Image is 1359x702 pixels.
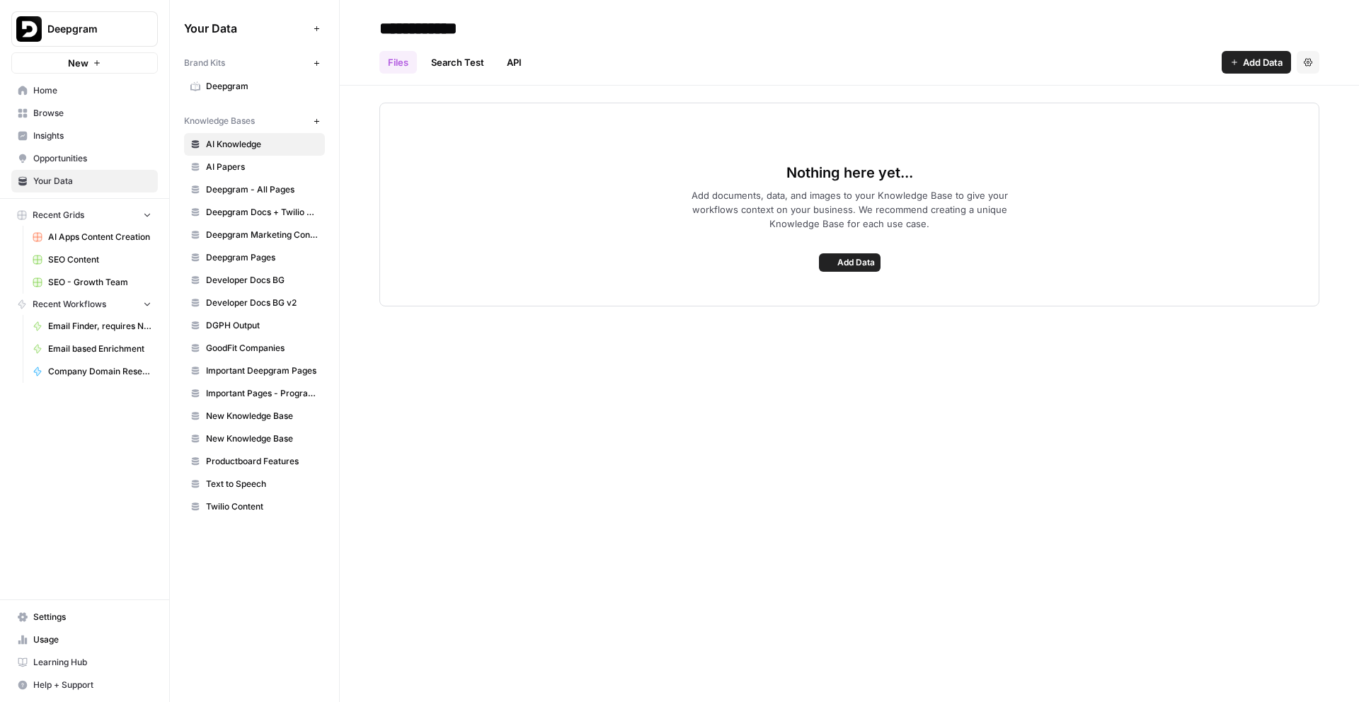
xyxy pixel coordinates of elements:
a: Deepgram [184,75,325,98]
a: Home [11,79,158,102]
a: GoodFit Companies [184,337,325,359]
a: AI Knowledge [184,133,325,156]
span: New Knowledge Base [206,432,319,445]
a: Browse [11,102,158,125]
span: Your Data [33,175,151,188]
a: Your Data [11,170,158,192]
a: Deepgram Docs + Twilio Content [184,201,325,224]
span: Developer Docs BG v2 [206,297,319,309]
span: Deepgram [206,80,319,93]
span: Add Data [837,256,875,269]
a: Learning Hub [11,651,158,674]
a: Email based Enrichment [26,338,158,360]
a: Important Pages - Programmatic Content [184,382,325,405]
a: Twilio Content [184,495,325,518]
a: Deepgram - All Pages [184,178,325,201]
span: SEO Content [48,253,151,266]
span: Twilio Content [206,500,319,513]
button: Workspace: Deepgram [11,11,158,47]
span: AI Knowledge [206,138,319,151]
a: Text to Speech [184,473,325,495]
a: New Knowledge Base [184,405,325,427]
span: AI Papers [206,161,319,173]
a: SEO - Growth Team [26,271,158,294]
button: Add Data [819,253,881,272]
span: Deepgram Docs + Twilio Content [206,206,319,219]
span: Important Deepgram Pages [206,364,319,377]
a: Company Domain Researcher [26,360,158,383]
span: Recent Grids [33,209,84,221]
a: Deepgram Marketing Content [184,224,325,246]
span: SEO - Growth Team [48,276,151,289]
a: Deepgram Pages [184,246,325,269]
a: Search Test [423,51,493,74]
span: Deepgram Pages [206,251,319,264]
a: New Knowledge Base [184,427,325,450]
a: SEO Content [26,248,158,271]
img: Deepgram Logo [16,16,42,42]
a: Important Deepgram Pages [184,359,325,382]
span: Add Data [1243,55,1283,69]
a: Developer Docs BG [184,269,325,292]
button: New [11,52,158,74]
a: AI Papers [184,156,325,178]
span: Help + Support [33,679,151,691]
span: Insights [33,130,151,142]
span: Important Pages - Programmatic Content [206,387,319,400]
span: GoodFit Companies [206,342,319,355]
span: New [68,56,88,70]
a: Insights [11,125,158,147]
a: Files [379,51,417,74]
span: Deepgram - All Pages [206,183,319,196]
span: Home [33,84,151,97]
a: Usage [11,628,158,651]
a: Opportunities [11,147,158,170]
span: Nothing here yet... [786,163,913,183]
span: Email Finder, requires Name, Job, Company [48,320,151,333]
span: DGPH Output [206,319,319,332]
a: Developer Docs BG v2 [184,292,325,314]
a: Email Finder, requires Name, Job, Company [26,315,158,338]
span: New Knowledge Base [206,410,319,422]
span: Deepgram [47,22,133,36]
a: AI Apps Content Creation [26,226,158,248]
a: Settings [11,606,158,628]
a: Productboard Features [184,450,325,473]
span: Browse [33,107,151,120]
span: Text to Speech [206,478,319,490]
span: Email based Enrichment [48,343,151,355]
button: Add Data [1222,51,1291,74]
span: Learning Hub [33,656,151,669]
span: Your Data [184,20,308,37]
span: Company Domain Researcher [48,365,151,378]
span: Settings [33,611,151,623]
button: Recent Grids [11,205,158,226]
span: Usage [33,633,151,646]
span: Productboard Features [206,455,319,468]
span: Deepgram Marketing Content [206,229,319,241]
button: Help + Support [11,674,158,696]
span: Brand Kits [184,57,225,69]
a: API [498,51,530,74]
span: Knowledge Bases [184,115,255,127]
span: Developer Docs BG [206,274,319,287]
button: Recent Workflows [11,294,158,315]
span: AI Apps Content Creation [48,231,151,243]
span: Opportunities [33,152,151,165]
span: Add documents, data, and images to your Knowledge Base to give your workflows context on your bus... [668,188,1031,231]
span: Recent Workflows [33,298,106,311]
a: DGPH Output [184,314,325,337]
